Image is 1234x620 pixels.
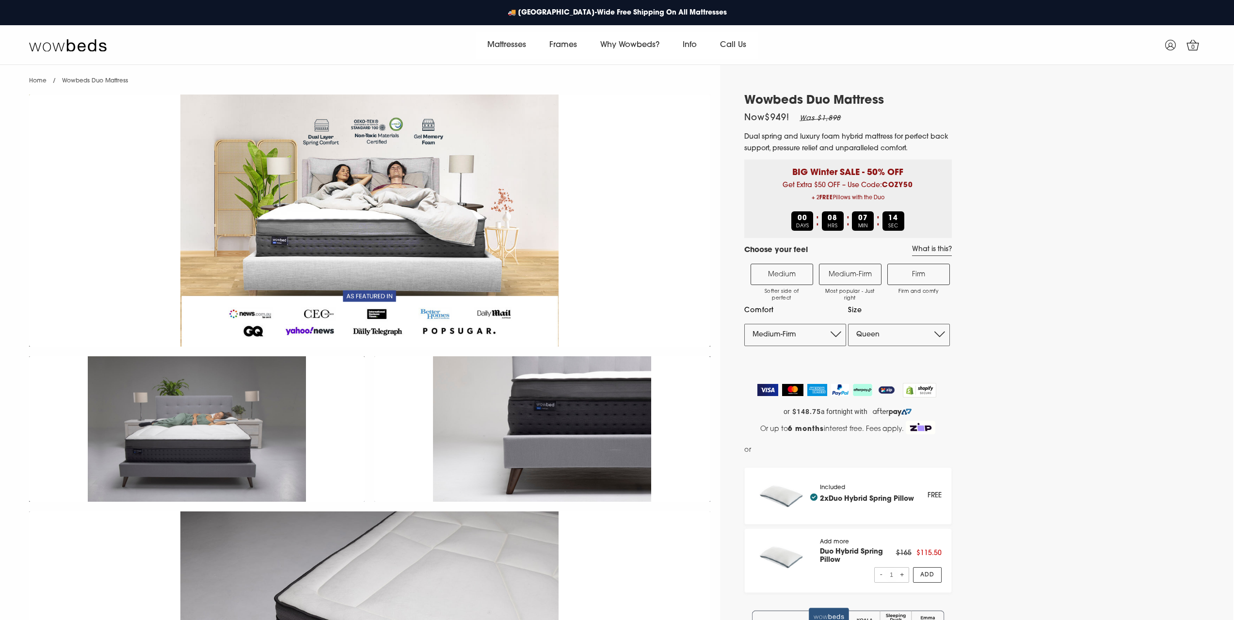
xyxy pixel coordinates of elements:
[671,32,708,59] a: Info
[899,568,905,582] span: +
[798,215,807,222] b: 00
[848,304,950,317] label: Size
[1188,43,1198,52] span: 0
[791,211,813,231] div: DAYS
[916,550,942,557] span: $115.50
[788,426,824,433] strong: 6 months
[62,78,128,84] span: Wowbeds Duo Mattress
[831,384,849,396] img: PayPal Logo
[708,32,758,59] a: Call Us
[1181,33,1205,57] a: 0
[893,288,945,295] span: Firm and comfy
[879,568,884,582] span: -
[800,115,841,122] em: Was $1,898
[928,490,942,502] div: FREE
[819,195,833,201] b: FREE
[912,245,952,256] a: What is this?
[858,215,868,222] b: 07
[792,408,821,416] strong: $148.75
[819,264,881,285] label: Medium-Firm
[760,426,904,433] span: Or up to interest free. Fees apply.
[782,384,804,396] img: MasterCard Logo
[820,548,883,564] a: Duo Hybrid Spring Pillow
[503,3,732,23] a: 🚚 [GEOGRAPHIC_DATA]-Wide Free Shipping On All Mattresses
[744,304,846,317] label: Comfort
[829,495,914,503] a: Duo Hybrid Spring Pillow
[476,32,538,59] a: Mattresses
[753,444,951,459] iframe: PayPal Message 1
[744,444,752,456] span: or
[744,114,790,123] span: Now $949 !
[822,211,844,231] div: HRS
[882,182,913,189] b: COZY50
[913,567,942,583] a: Add
[820,539,896,583] div: Add more
[820,484,914,507] div: Included
[810,493,914,503] h4: 2x
[888,215,898,222] b: 14
[903,383,937,397] img: Shopify secure badge
[887,264,950,285] label: Firm
[876,384,897,396] img: ZipPay Logo
[744,245,808,256] h4: Choose your feel
[852,211,874,231] div: MIN
[29,65,128,90] nav: breadcrumbs
[538,32,589,59] a: Frames
[752,192,945,204] span: + 2 Pillows with the Duo
[906,421,936,434] img: Zip Logo
[756,288,808,302] span: Softer side of perfect
[828,215,837,222] b: 08
[853,384,872,396] img: AfterPay Logo
[752,182,945,204] span: Get Extra $50 OFF – Use Code:
[744,405,952,419] a: or $148.75 a fortnight with
[784,408,790,416] span: or
[589,32,671,59] a: Why Wowbeds?
[824,288,876,302] span: Most popular - Just right
[53,78,56,84] span: /
[744,133,948,152] span: Dual spring and luxury foam hybrid mattress for perfect back support, pressure relief and unparal...
[29,78,47,84] a: Home
[29,38,107,52] img: Wow Beds Logo
[896,550,912,557] span: $165
[807,384,827,396] img: American Express Logo
[757,384,778,396] img: Visa Logo
[821,408,867,416] span: a fortnight with
[744,94,952,108] h1: Wowbeds Duo Mattress
[754,539,811,575] img: pillow_140x.png
[754,477,811,514] img: pillow_140x.png
[882,211,904,231] div: SEC
[752,159,945,179] p: BIG Winter SALE - 50% OFF
[751,264,813,285] label: Medium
